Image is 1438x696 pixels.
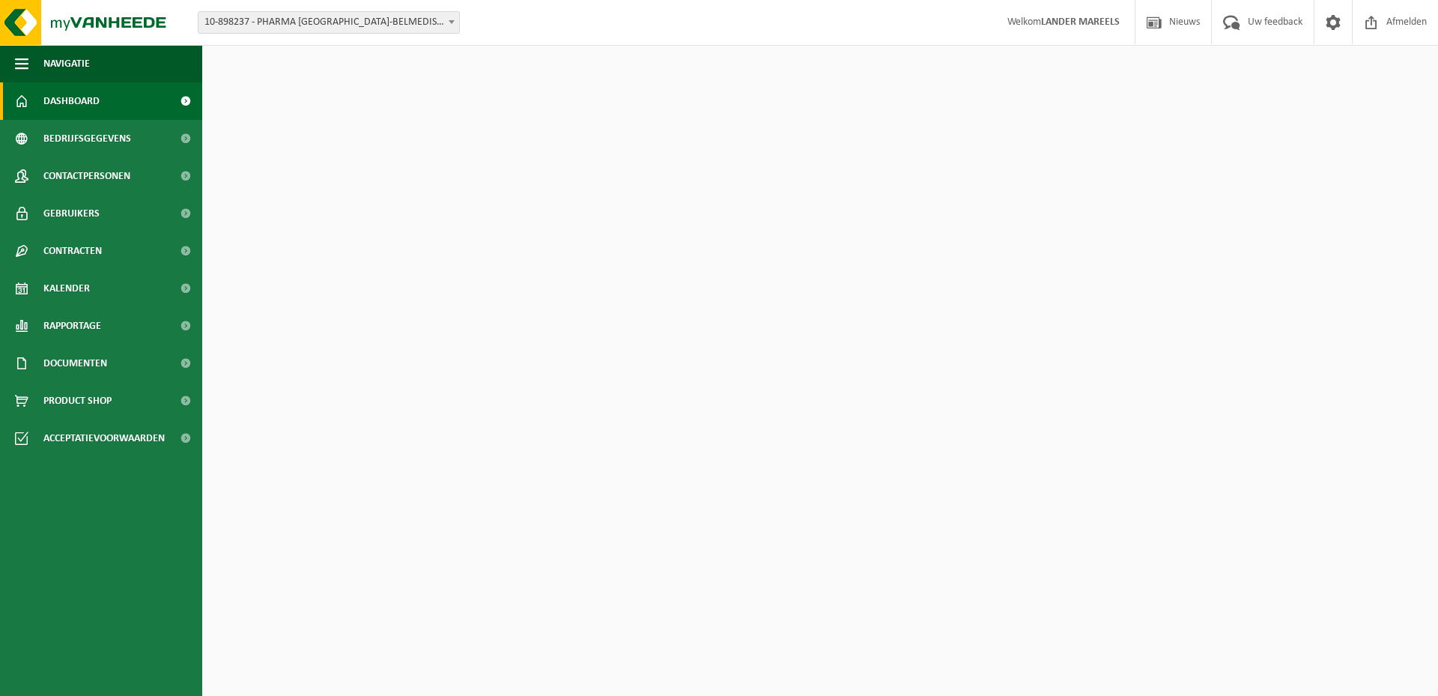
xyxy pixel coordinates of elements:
span: Bedrijfsgegevens [43,120,131,157]
span: Contracten [43,232,102,270]
span: Acceptatievoorwaarden [43,420,165,457]
span: 10-898237 - PHARMA BELGIUM-BELMEDIS ZWIJNAARDE - ZWIJNAARDE [198,11,460,34]
strong: LANDER MAREELS [1041,16,1120,28]
span: 10-898237 - PHARMA BELGIUM-BELMEDIS ZWIJNAARDE - ZWIJNAARDE [198,12,459,33]
span: Navigatie [43,45,90,82]
span: Gebruikers [43,195,100,232]
span: Rapportage [43,307,101,345]
span: Product Shop [43,382,112,420]
span: Dashboard [43,82,100,120]
span: Kalender [43,270,90,307]
span: Documenten [43,345,107,382]
span: Contactpersonen [43,157,130,195]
